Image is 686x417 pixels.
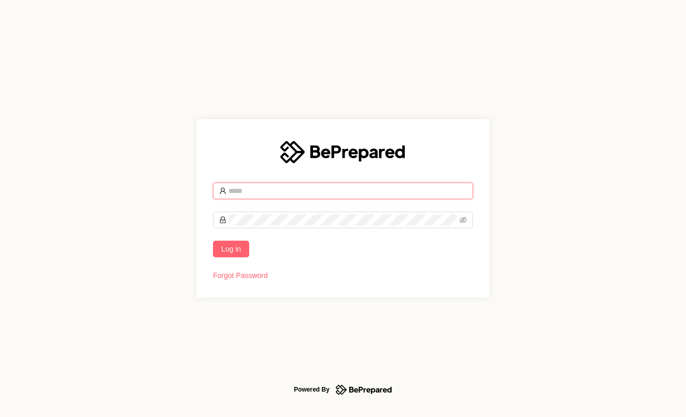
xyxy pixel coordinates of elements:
[294,383,330,396] div: Powered By
[460,216,467,224] span: eye-invisible
[219,216,226,224] span: lock
[219,187,226,194] span: user
[213,271,268,280] a: Forgot Password
[221,243,241,255] span: Log in
[213,241,249,257] button: Log in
